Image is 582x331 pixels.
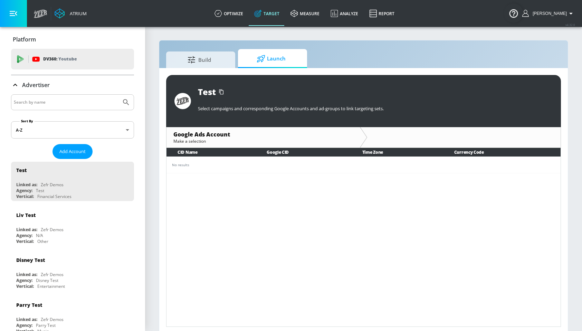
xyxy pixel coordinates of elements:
div: Platform [11,30,134,49]
div: TestLinked as:Zefr DemosAgency:TestVertical:Financial Services [11,162,134,201]
input: Search by name [14,98,118,107]
div: No results [172,162,555,168]
div: Zefr Demos [41,182,64,188]
div: Vertical: [16,193,34,199]
div: Test [16,167,27,173]
div: Linked as: [16,316,37,322]
div: Zefr Demos [41,272,64,277]
div: Linked as: [16,227,37,233]
span: v 4.32.0 [565,23,575,27]
div: Google Ads Account [173,131,353,138]
p: DV360: [43,55,77,63]
div: Parry Test [16,302,42,308]
a: Target [249,1,285,26]
p: Advertiser [22,81,50,89]
a: Report [364,1,400,26]
div: Atrium [67,10,87,17]
a: Analyze [325,1,364,26]
div: Linked as: [16,182,37,188]
div: Parry Test [36,322,56,328]
div: Liv TestLinked as:Zefr DemosAgency:N/AVertical:Other [11,207,134,246]
button: Open Resource Center [504,3,523,23]
a: optimize [209,1,249,26]
div: A-Z [11,121,134,139]
p: Platform [13,36,36,43]
div: Agency: [16,277,32,283]
a: measure [285,1,325,26]
th: CID Name [166,148,256,157]
button: Add Account [53,144,93,159]
div: Vertical: [16,238,34,244]
div: Zefr Demos [41,316,64,322]
div: Linked as: [16,272,37,277]
div: N/A [36,233,43,238]
p: Youtube [58,55,77,63]
div: Agency: [16,233,32,238]
th: Currency Code [443,148,561,157]
span: login as: uyen.hoang@zefr.com [530,11,567,16]
span: Build [173,51,226,68]
a: Atrium [55,8,87,19]
div: Make a selection [173,138,353,144]
span: Add Account [59,148,86,155]
div: Zefr Demos [41,227,64,233]
div: Test [36,188,44,193]
button: [PERSON_NAME] [522,9,575,18]
div: Vertical: [16,283,34,289]
div: Disney Test [16,257,45,263]
div: Test [198,86,216,97]
div: Disney Test [36,277,58,283]
div: DV360: Youtube [11,49,134,69]
th: Time Zone [351,148,443,157]
div: Google Ads AccountMake a selection [166,127,360,148]
div: Agency: [16,322,32,328]
div: Disney TestLinked as:Zefr DemosAgency:Disney TestVertical:Entertainment [11,252,134,291]
div: Liv Test [16,212,36,218]
div: Entertainment [37,283,65,289]
span: Launch [245,50,297,67]
p: Select campaigns and corresponding Google Accounts and ad-groups to link targeting sets. [198,105,553,112]
label: Sort By [20,119,35,123]
div: Advertiser [11,75,134,95]
th: Google CID [256,148,351,157]
div: Financial Services [37,193,71,199]
div: Other [37,238,48,244]
div: Agency: [16,188,32,193]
